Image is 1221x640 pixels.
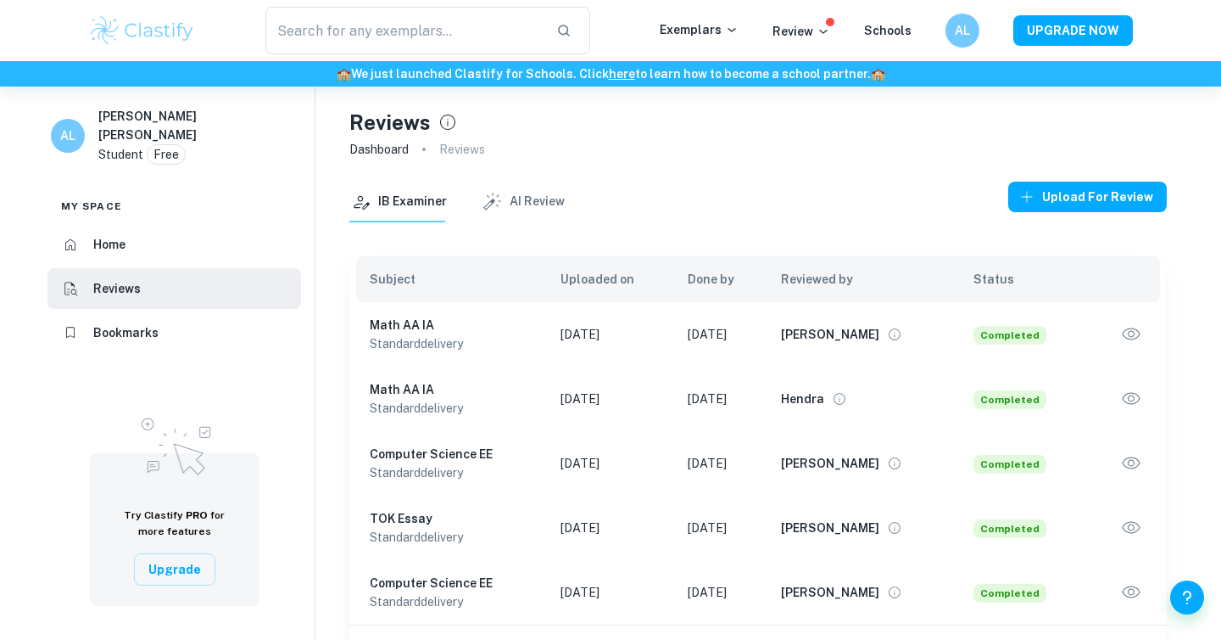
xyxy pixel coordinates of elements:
button: View full profile [883,516,906,540]
a: Schools [864,24,912,37]
button: Help and Feedback [1170,581,1204,615]
a: Reviews [47,268,301,309]
p: Reviews [439,140,485,159]
h6: TOK Essay [370,509,533,528]
p: standard delivery [370,463,533,482]
td: [DATE] [547,560,674,625]
h6: Computer Science EE [370,574,533,592]
h6: [PERSON_NAME] [PERSON_NAME] [98,107,220,144]
h6: [PERSON_NAME] [781,583,879,602]
button: Upload for review [1008,182,1167,212]
a: Dashboard [349,138,409,161]
a: here [609,67,635,81]
h6: Math AA IA [370,380,533,399]
button: View full profile [828,387,851,411]
span: Completed [973,584,1046,603]
td: [DATE] [674,367,767,431]
h6: Home [93,235,125,254]
td: [DATE] [674,431,767,496]
p: Review [772,22,830,41]
button: View full profile [883,323,906,346]
p: standard delivery [370,592,533,611]
span: 🏫 [337,67,351,81]
h4: Reviews [349,107,431,138]
img: Upgrade to Pro [132,407,217,480]
button: View full profile [883,452,906,475]
img: Clastify logo [88,14,196,48]
span: Completed [973,455,1046,474]
p: standard delivery [370,399,533,418]
p: Student [98,145,143,164]
td: [DATE] [674,560,767,625]
h6: [PERSON_NAME] [781,325,879,344]
th: Status [960,256,1086,302]
a: Bookmarks [47,312,301,353]
td: [DATE] [547,302,674,367]
button: IB Examiner [349,182,447,222]
td: [DATE] [674,496,767,560]
input: Search for any exemplars... [265,7,543,54]
h6: Computer Science EE [370,445,533,463]
th: Subject [349,256,547,302]
button: View full profile [883,581,906,604]
span: PRO [186,509,208,521]
th: Reviewed by [767,256,960,302]
span: My space [61,199,122,214]
th: Done by [674,256,767,302]
td: [DATE] [547,496,674,560]
h6: Hendra [781,390,824,408]
button: AI Review [481,182,565,222]
p: standard delivery [370,528,533,547]
h6: AL [59,126,78,145]
span: Completed [973,519,1046,538]
td: [DATE] [674,302,767,367]
span: 🏫 [871,67,885,81]
h6: Bookmarks [93,323,159,342]
h6: Try Clastify for more features [110,508,239,540]
h6: We just launched Clastify for Schools. Click to learn how to become a school partner. [3,65,1218,83]
button: UPGRADE NOW [1013,15,1133,46]
td: [DATE] [547,367,674,431]
p: Exemplars [660,20,739,39]
th: Uploaded on [547,256,674,302]
h6: [PERSON_NAME] [781,519,879,537]
h6: Reviews [93,279,141,298]
h6: Math AA IA [370,316,533,334]
a: Upload for review [1008,182,1167,222]
h6: AL [953,21,973,40]
a: Home [47,224,301,265]
p: Free [153,145,179,164]
td: [DATE] [547,431,674,496]
button: AL [945,14,979,48]
span: Completed [973,390,1046,409]
span: Completed [973,326,1046,345]
h6: [PERSON_NAME] [781,454,879,473]
p: standard delivery [370,334,533,353]
button: Upgrade [134,553,215,586]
